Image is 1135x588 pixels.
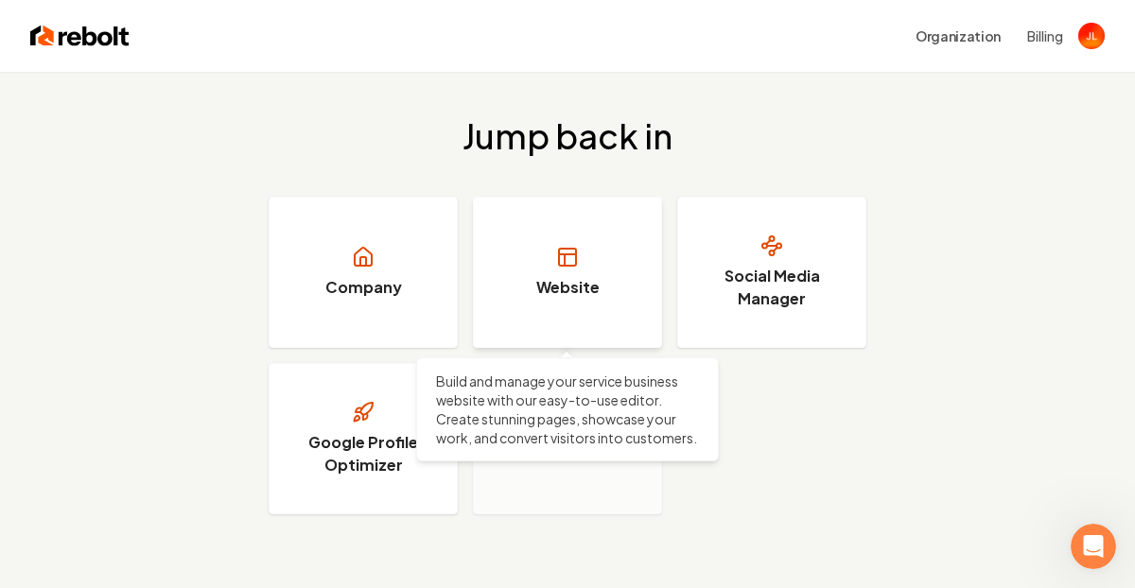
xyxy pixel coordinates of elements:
h3: Social Media Manager [701,265,843,310]
img: Jose Lopez [1078,23,1105,49]
button: Organization [904,19,1012,53]
h3: Company [325,276,402,299]
img: Rebolt Logo [30,23,130,49]
a: Website [473,197,662,348]
h3: Google Profile Optimizer [292,431,434,476]
a: Social Media Manager [677,197,866,348]
h2: Jump back in [463,117,672,155]
button: Open user button [1078,23,1105,49]
h3: Website [536,276,600,299]
a: Google Profile Optimizer [269,363,458,514]
iframe: Intercom live chat [1071,524,1116,569]
button: Billing [1027,26,1063,45]
a: Company [269,197,458,348]
p: Build and manage your service business website with our easy-to-use editor. Create stunning pages... [436,372,699,447]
